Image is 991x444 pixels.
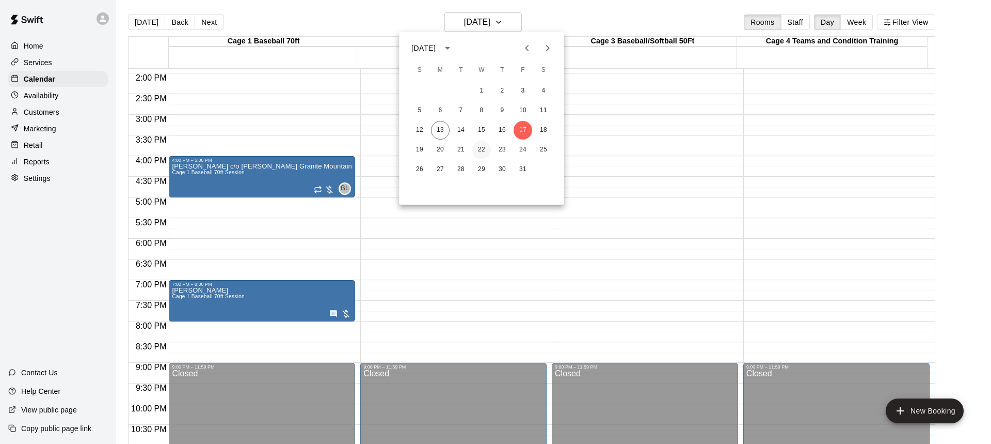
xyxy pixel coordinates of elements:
[452,160,470,179] button: 28
[514,82,532,100] button: 3
[410,121,429,140] button: 12
[514,160,532,179] button: 31
[493,160,512,179] button: 30
[472,141,491,159] button: 22
[439,39,456,57] button: calendar view is open, switch to year view
[431,141,450,159] button: 20
[431,101,450,120] button: 6
[534,60,553,81] span: Saturday
[431,121,450,140] button: 13
[534,82,553,100] button: 4
[452,101,470,120] button: 7
[534,141,553,159] button: 25
[472,121,491,140] button: 15
[410,141,429,159] button: 19
[514,60,532,81] span: Friday
[410,101,429,120] button: 5
[411,43,436,54] div: [DATE]
[493,121,512,140] button: 16
[410,160,429,179] button: 26
[431,160,450,179] button: 27
[534,101,553,120] button: 11
[431,60,450,81] span: Monday
[410,60,429,81] span: Sunday
[452,141,470,159] button: 21
[493,141,512,159] button: 23
[534,121,553,140] button: 18
[514,121,532,140] button: 17
[452,60,470,81] span: Tuesday
[493,60,512,81] span: Thursday
[537,38,558,58] button: Next month
[514,141,532,159] button: 24
[493,101,512,120] button: 9
[472,101,491,120] button: 8
[517,38,537,58] button: Previous month
[472,60,491,81] span: Wednesday
[452,121,470,140] button: 14
[472,160,491,179] button: 29
[514,101,532,120] button: 10
[472,82,491,100] button: 1
[493,82,512,100] button: 2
